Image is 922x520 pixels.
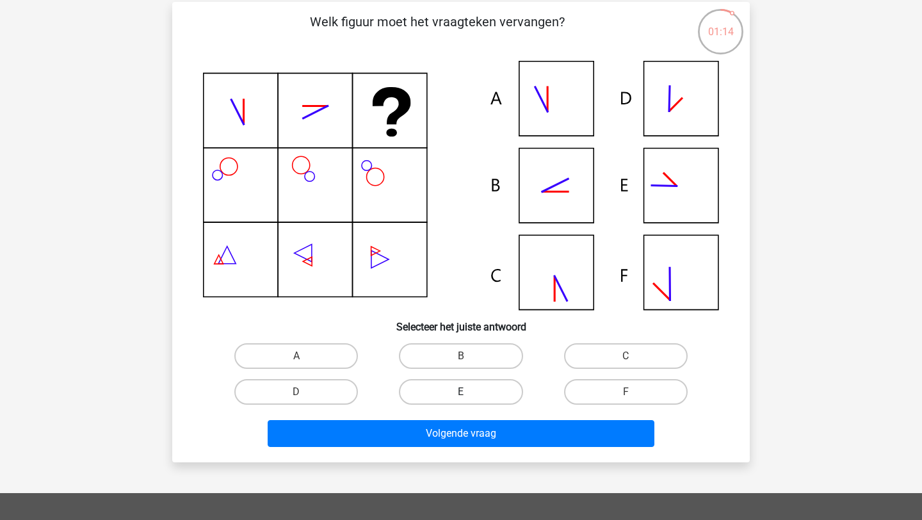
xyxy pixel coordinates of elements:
label: D [234,379,358,405]
label: E [399,379,522,405]
label: F [564,379,688,405]
div: 01:14 [697,8,745,40]
p: Welk figuur moet het vraagteken vervangen? [193,12,681,51]
label: B [399,343,522,369]
h6: Selecteer het juiste antwoord [193,311,729,333]
label: C [564,343,688,369]
label: A [234,343,358,369]
button: Volgende vraag [268,420,655,447]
